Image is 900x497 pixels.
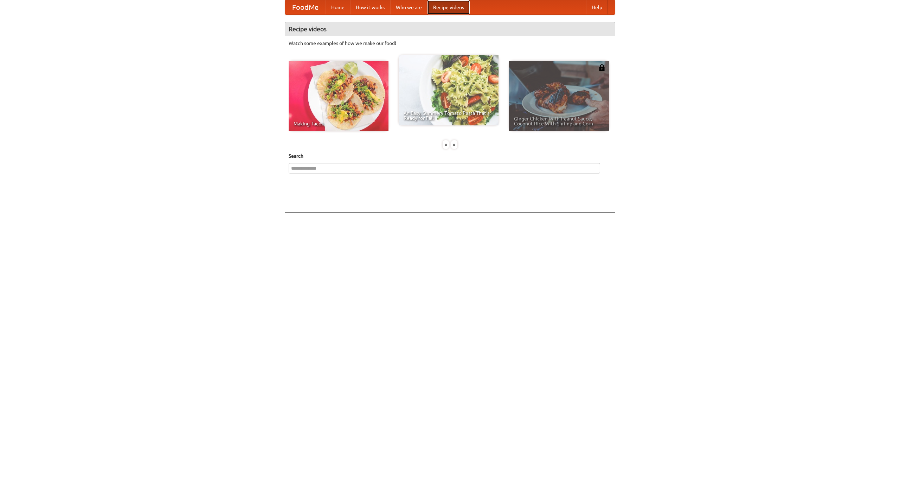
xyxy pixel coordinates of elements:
div: « [443,140,449,149]
a: Help [586,0,608,14]
a: FoodMe [285,0,326,14]
a: Recipe videos [427,0,470,14]
img: 483408.png [598,64,605,71]
span: An Easy, Summery Tomato Pasta That's Ready for Fall [404,111,494,120]
div: » [451,140,457,149]
a: Home [326,0,350,14]
a: How it works [350,0,390,14]
a: An Easy, Summery Tomato Pasta That's Ready for Fall [399,55,499,125]
p: Watch some examples of how we make our food! [289,40,611,47]
a: Making Tacos [289,61,388,131]
span: Making Tacos [294,121,384,126]
a: Who we are [390,0,427,14]
h4: Recipe videos [285,22,615,36]
h5: Search [289,152,611,159]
